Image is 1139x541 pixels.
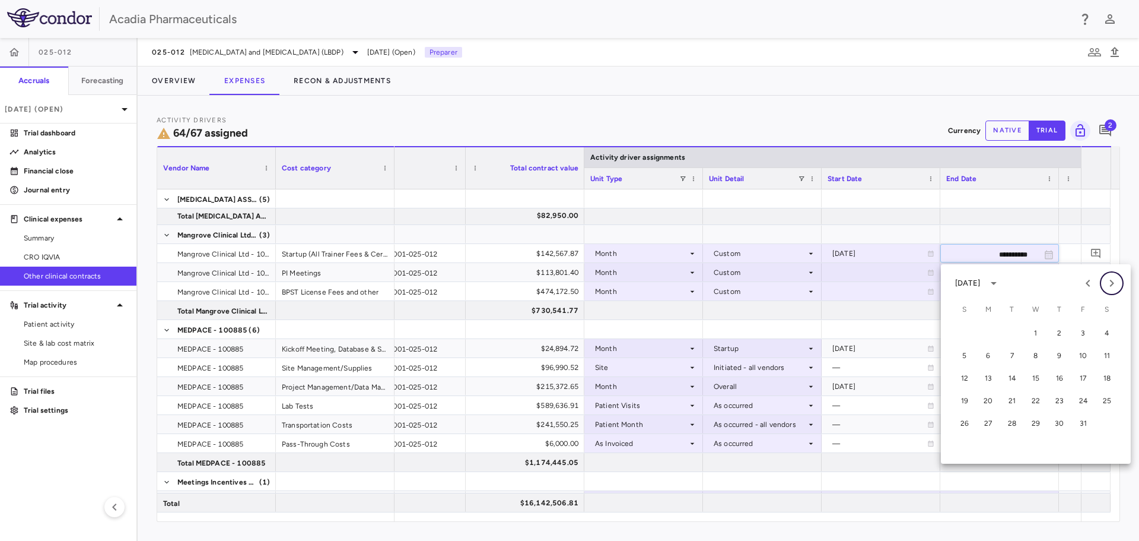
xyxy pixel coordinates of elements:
[978,390,999,412] button: 20
[954,298,975,321] span: Sunday
[210,67,279,95] button: Expenses
[476,493,578,512] div: $16,142,506.81
[595,396,688,415] div: Patient Visits
[367,47,415,58] span: [DATE] (Open)
[276,263,394,281] div: PI Meetings
[39,48,72,57] span: 025-012
[347,263,466,281] div: 01-67220-4001-025-012
[347,339,466,357] div: 01-67217-4001-025-012
[24,252,127,262] span: CRO IQVIA
[595,377,688,396] div: Month
[1073,390,1094,412] button: 24
[177,435,243,454] span: MEDPACE - 100885
[1025,298,1046,321] span: Wednesday
[476,282,578,301] div: $474,172.50
[1049,413,1070,434] button: 30
[1049,322,1070,344] button: 2
[978,298,999,321] span: Monday
[177,321,247,340] span: MEDPACE - 100885
[1088,245,1104,261] button: Add comment
[476,415,578,434] div: $241,550.25
[954,345,975,366] button: 5
[276,377,394,396] div: Project Management/Data Management
[24,214,113,224] p: Clinical expenses
[714,282,806,301] div: Custom
[347,491,466,510] div: 01-67220-4001-025-012
[276,491,394,510] div: Total Budget
[1025,368,1046,389] button: 15
[347,377,466,396] div: 01-67217-4001-025-012
[476,244,578,263] div: $142,567.87
[595,282,688,301] div: Month
[476,206,578,225] div: $82,950.00
[177,207,269,226] span: Total [MEDICAL_DATA] ASSOCIATION - 100368
[595,263,688,282] div: Month
[347,415,466,434] div: 01-67217-4001-025-012
[1001,368,1023,389] button: 14
[1001,390,1023,412] button: 21
[152,48,185,57] span: 025-012
[163,494,180,513] span: Total
[276,358,394,377] div: Site Management/Supplies
[1073,322,1094,344] button: 3
[1025,322,1046,344] button: 1
[24,147,127,157] p: Analytics
[476,377,578,396] div: $215,372.65
[476,396,578,415] div: $589,636.91
[1073,368,1094,389] button: 17
[276,434,394,453] div: Pass-Through Costs
[347,282,466,300] div: 01-67220-4001-025-012
[978,413,999,434] button: 27
[1096,322,1118,344] button: 4
[177,473,258,492] span: Meetings Incentives Worldwide - 100769
[1042,248,1056,262] button: Choose date, selected date is Sep 5, 2025
[1025,345,1046,366] button: 8
[347,396,466,415] div: 01-67217-4001-025-012
[177,190,258,209] span: [MEDICAL_DATA] ASSOCIATION - 100368
[714,339,806,358] div: Startup
[476,358,578,377] div: $96,990.52
[177,416,243,435] span: MEDPACE - 100885
[1098,124,1112,138] svg: Add comment
[978,345,999,366] button: 6
[1096,368,1118,389] button: 18
[177,283,269,302] span: Mangrove Clinical Ltd - 101554
[177,359,243,378] span: MEDPACE - 100885
[1105,119,1116,131] span: 2
[832,396,927,415] div: —
[24,319,127,330] span: Patient activity
[1001,298,1023,321] span: Tuesday
[1100,271,1124,295] button: Next month
[985,121,1029,141] button: native
[24,271,127,281] span: Other clinical contracts
[276,282,394,300] div: BPST License Fees and other
[1049,298,1070,321] span: Thursday
[177,302,269,321] span: Total Mangrove Clinical Ltd - 101554
[476,263,578,282] div: $113,801.40
[1095,121,1115,141] button: Add comment
[276,339,394,357] div: Kickoff Meeting, Database & Study Setup
[590,175,622,183] span: Unit Type
[1076,271,1100,295] button: Previous month
[81,75,124,86] h6: Forecasting
[832,377,927,396] div: [DATE]
[1001,413,1023,434] button: 28
[714,244,806,263] div: Custom
[832,415,927,434] div: —
[595,434,688,453] div: As Invoiced
[279,67,405,95] button: Recon & Adjustments
[1090,248,1102,259] svg: Add comment
[476,301,578,320] div: $730,541.77
[510,164,578,172] span: Total contract value
[259,226,270,245] span: (3)
[1065,121,1090,141] span: You do not have permission to lock or unlock grids
[595,244,688,263] div: Month
[714,415,806,434] div: As occurred - all vendors
[24,405,127,416] p: Trial settings
[24,166,127,176] p: Financial close
[7,8,92,27] img: logo-full-SnFGN8VE.png
[1096,345,1118,366] button: 11
[1096,298,1118,321] span: Saturday
[946,175,976,183] span: End Date
[5,104,117,115] p: [DATE] (Open)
